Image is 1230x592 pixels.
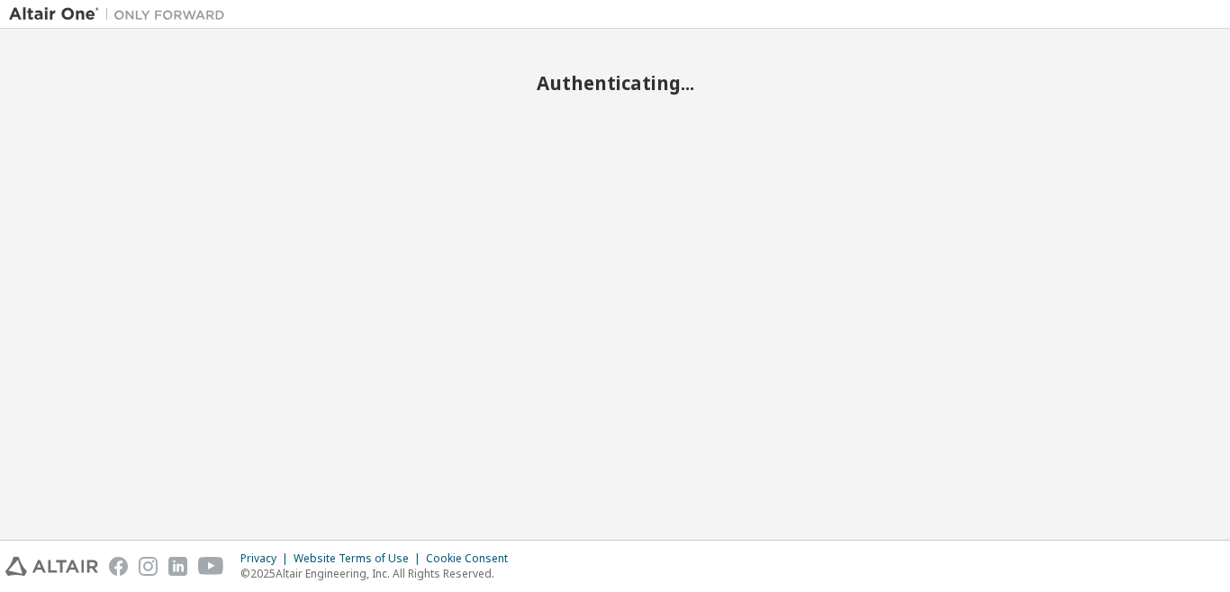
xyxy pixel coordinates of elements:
img: Altair One [9,5,234,23]
img: facebook.svg [109,557,128,576]
p: © 2025 Altair Engineering, Inc. All Rights Reserved. [240,566,519,581]
img: youtube.svg [198,557,224,576]
div: Cookie Consent [426,551,519,566]
img: linkedin.svg [168,557,187,576]
h2: Authenticating... [9,71,1221,95]
img: instagram.svg [139,557,158,576]
img: altair_logo.svg [5,557,98,576]
div: Website Terms of Use [294,551,426,566]
div: Privacy [240,551,294,566]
